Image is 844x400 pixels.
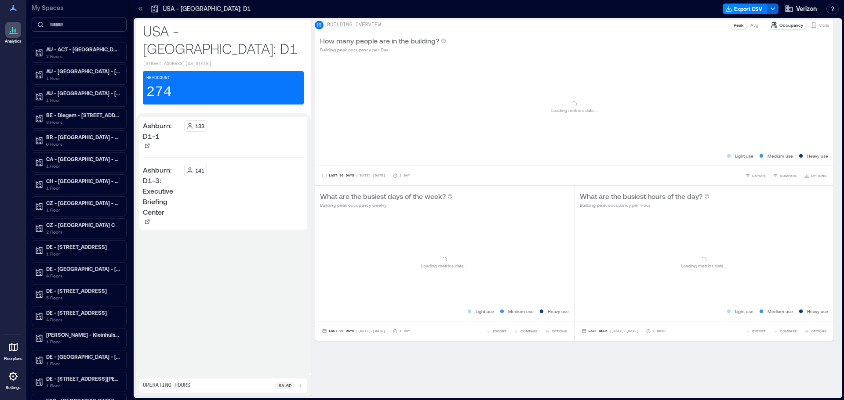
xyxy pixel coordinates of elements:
[723,4,768,14] button: Export CSV
[46,287,120,294] p: DE - [STREET_ADDRESS]
[320,36,439,46] p: How many people are in the building?
[46,141,120,148] p: 0 Floors
[493,328,506,334] span: EXPORT
[46,243,120,250] p: DE - [STREET_ADDRESS]
[580,327,640,335] button: Last Week |[DATE]-[DATE]
[802,171,828,180] button: OPTIONS
[46,338,120,345] p: 1 Floor
[743,327,768,335] button: EXPORT
[476,308,494,315] p: Light use
[46,133,120,141] p: BR - [GEOGRAPHIC_DATA] - [PERSON_NAME] [GEOGRAPHIC_DATA] 4300
[543,327,569,335] button: OPTIONS
[653,328,666,334] p: 1 Hour
[779,22,803,29] p: Occupancy
[46,353,120,360] p: DE - [GEOGRAPHIC_DATA] - [STREET_ADDRESS]
[46,309,120,316] p: DE - [STREET_ADDRESS]
[743,171,768,180] button: EXPORT
[6,385,21,390] p: Settings
[796,4,817,13] span: Verizon
[46,155,120,162] p: CA - [GEOGRAPHIC_DATA] - [GEOGRAPHIC_DATA] - [STREET_ADDRESS]
[46,360,120,367] p: 1 Floor
[163,4,251,13] p: USA - [GEOGRAPHIC_DATA]: D1
[520,328,538,334] span: COMPARE
[46,331,120,338] p: [PERSON_NAME] - Kleinhulsen 1 3 5
[580,202,709,209] p: Building peak occupancy per Hour
[46,68,120,75] p: AU - [GEOGRAPHIC_DATA] - [GEOGRAPHIC_DATA] - [STREET_ADDRESS]
[143,61,304,68] p: [STREET_ADDRESS][US_STATE]
[681,262,727,269] p: Loading metrics data ...
[143,382,190,389] p: Operating Hours
[735,152,753,159] p: Light use
[46,206,120,213] p: 1 Floor
[320,171,387,180] button: Last 90 Days |[DATE]-[DATE]
[46,382,120,389] p: 1 Floor
[421,262,467,269] p: Loading metrics data ...
[46,265,120,272] p: DE - [GEOGRAPHIC_DATA] - [STREET_ADDRESS]
[780,328,797,334] span: COMPARE
[46,53,120,60] p: 2 Floors
[320,191,446,202] p: What are the busiest days of the week?
[2,19,24,47] a: Analytics
[1,337,25,364] a: Floorplans
[46,46,120,53] p: AU - ACT - [GEOGRAPHIC_DATA] - [STREET_ADDRESS]
[811,173,826,178] span: OPTIONS
[819,22,829,29] p: Visits
[46,250,120,257] p: 1 Floor
[46,199,120,206] p: CZ - [GEOGRAPHIC_DATA] - [GEOGRAPHIC_DATA]
[771,327,799,335] button: COMPARE
[279,382,291,389] p: 8a - 6p
[752,173,766,178] span: EXPORT
[320,202,453,209] p: Building peak occupancy weekly
[548,308,569,315] p: Heavy use
[552,328,567,334] span: OPTIONS
[5,39,22,44] p: Analytics
[3,366,24,393] a: Settings
[46,184,120,191] p: 1 Floor
[484,327,508,335] button: EXPORT
[551,107,597,114] p: Loading metrics data ...
[46,316,120,323] p: 4 Floors
[46,177,120,184] p: CH - [GEOGRAPHIC_DATA] - [STREET_ADDRESS]
[802,327,828,335] button: OPTIONS
[146,75,170,82] p: Headcount
[807,152,828,159] p: Heavy use
[46,97,120,104] p: 1 Floor
[32,4,127,12] p: My Spaces
[46,90,120,97] p: AU - [GEOGRAPHIC_DATA] - [GEOGRAPHIC_DATA] - [STREET_ADDRESS]
[46,375,120,382] p: DE - [STREET_ADDRESS][PERSON_NAME] + 54
[320,327,387,335] button: Last 90 Days |[DATE]-[DATE]
[768,152,793,159] p: Medium use
[750,22,758,29] p: Avg
[46,228,120,235] p: 2 Floors
[46,75,120,82] p: 1 Floor
[195,167,204,174] p: 141
[768,308,793,315] p: Medium use
[46,162,120,169] p: 1 Floor
[143,165,181,217] p: Ashburn: D1-3: Executive Briefing Center
[580,191,702,202] p: What are the busiest hours of the day?
[143,120,181,141] p: Ashburn: D1-1
[735,308,753,315] p: Light use
[46,294,120,301] p: 5 Floors
[46,221,120,228] p: CZ - [GEOGRAPHIC_DATA] C
[195,123,204,130] p: 133
[512,327,539,335] button: COMPARE
[143,22,304,57] p: USA - [GEOGRAPHIC_DATA]: D1
[400,328,410,334] p: 1 Day
[782,2,819,16] button: Verizon
[327,22,381,29] p: BUILDING OVERVIEW
[807,308,828,315] p: Heavy use
[752,328,766,334] span: EXPORT
[46,112,120,119] p: BE - Diegem - [STREET_ADDRESS]
[780,173,797,178] span: COMPARE
[811,328,826,334] span: OPTIONS
[146,83,172,101] p: 274
[734,22,743,29] p: Peak
[320,46,446,53] p: Building peak occupancy per Day
[46,272,120,279] p: 4 Floors
[400,173,410,178] p: 1 Day
[46,119,120,126] p: 3 Floors
[771,171,799,180] button: COMPARE
[4,356,22,361] p: Floorplans
[508,308,534,315] p: Medium use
